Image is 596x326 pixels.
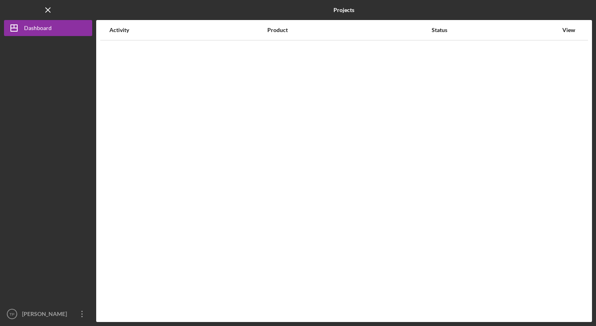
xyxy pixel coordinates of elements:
button: Dashboard [4,20,92,36]
div: Status [432,27,558,33]
div: [PERSON_NAME] [20,306,72,324]
div: View [559,27,579,33]
text: TP [10,312,14,316]
button: TP[PERSON_NAME] [4,306,92,322]
b: Projects [333,7,354,13]
div: Product [267,27,431,33]
div: Activity [109,27,267,33]
div: Dashboard [24,20,52,38]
